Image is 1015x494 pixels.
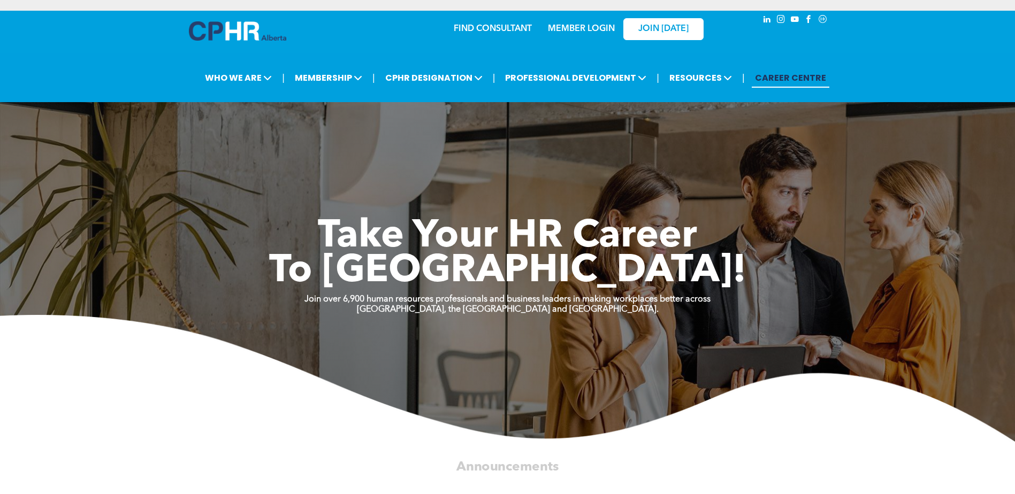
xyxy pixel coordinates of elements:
li: | [742,67,745,89]
li: | [372,67,375,89]
li: | [282,67,285,89]
span: To [GEOGRAPHIC_DATA]! [269,252,746,291]
span: RESOURCES [666,68,735,88]
span: PROFESSIONAL DEVELOPMENT [502,68,650,88]
span: JOIN [DATE] [638,24,689,34]
span: Take Your HR Career [318,218,697,256]
strong: [GEOGRAPHIC_DATA], the [GEOGRAPHIC_DATA] and [GEOGRAPHIC_DATA]. [357,305,659,314]
span: Announcements [456,460,559,473]
span: CPHR DESIGNATION [382,68,486,88]
img: A blue and white logo for cp alberta [189,21,286,41]
a: FIND CONSULTANT [454,25,532,33]
a: instagram [775,13,787,28]
a: MEMBER LOGIN [548,25,615,33]
li: | [493,67,495,89]
a: Social network [817,13,829,28]
a: facebook [803,13,815,28]
a: linkedin [761,13,773,28]
strong: Join over 6,900 human resources professionals and business leaders in making workplaces better ac... [304,295,711,304]
a: JOIN [DATE] [623,18,704,40]
span: WHO WE ARE [202,68,275,88]
a: CAREER CENTRE [752,68,829,88]
span: MEMBERSHIP [292,68,365,88]
a: youtube [789,13,801,28]
li: | [657,67,659,89]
